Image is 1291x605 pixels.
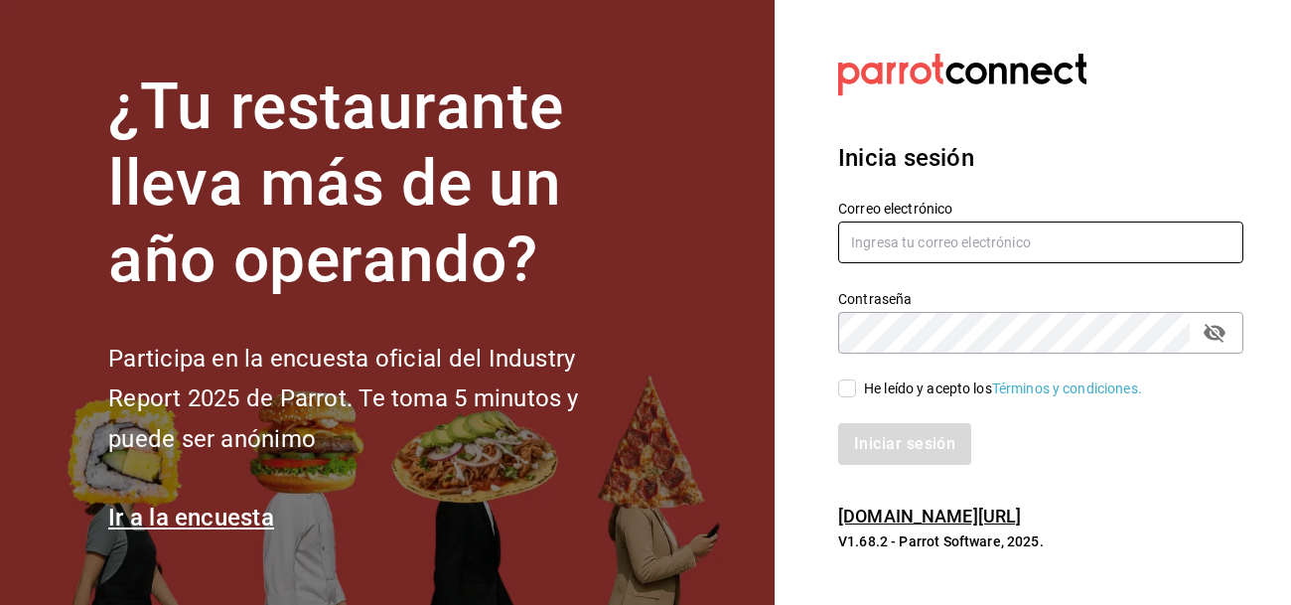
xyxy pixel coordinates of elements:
label: Contraseña [838,292,1243,306]
button: passwordField [1198,316,1231,350]
a: Términos y condiciones. [992,380,1142,396]
a: [DOMAIN_NAME][URL] [838,506,1021,527]
label: Correo electrónico [838,202,1243,216]
div: He leído y acepto los [864,378,1142,399]
h1: ¿Tu restaurante lleva más de un año operando? [108,70,645,298]
h2: Participa en la encuesta oficial del Industry Report 2025 de Parrot. Te toma 5 minutos y puede se... [108,339,645,460]
p: V1.68.2 - Parrot Software, 2025. [838,531,1243,551]
h3: Inicia sesión [838,140,1243,176]
input: Ingresa tu correo electrónico [838,222,1243,263]
a: Ir a la encuesta [108,504,274,531]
